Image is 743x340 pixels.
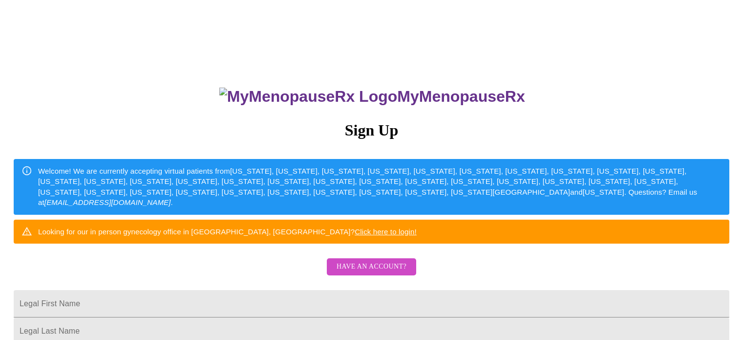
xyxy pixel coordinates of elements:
[355,227,417,236] a: Click here to login!
[324,269,419,277] a: Have an account?
[327,258,416,275] button: Have an account?
[38,162,722,212] div: Welcome! We are currently accepting virtual patients from [US_STATE], [US_STATE], [US_STATE], [US...
[15,88,730,106] h3: MyMenopauseRx
[38,223,417,241] div: Looking for our in person gynecology office in [GEOGRAPHIC_DATA], [GEOGRAPHIC_DATA]?
[219,88,397,106] img: MyMenopauseRx Logo
[337,261,406,273] span: Have an account?
[14,121,729,139] h3: Sign Up
[44,198,171,206] em: [EMAIL_ADDRESS][DOMAIN_NAME]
